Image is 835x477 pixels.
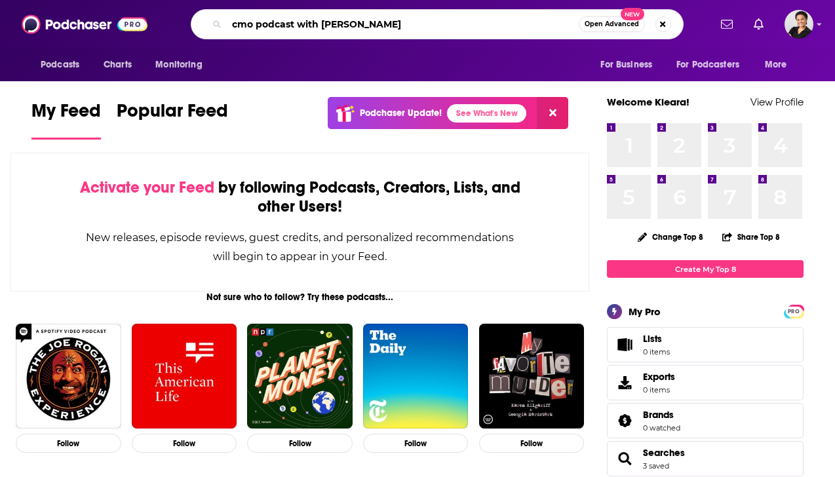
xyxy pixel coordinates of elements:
[41,56,79,74] span: Podcasts
[722,224,781,250] button: Share Top 8
[31,100,101,140] a: My Feed
[360,107,442,119] p: Podchaser Update!
[607,365,804,400] a: Exports
[643,333,662,345] span: Lists
[786,307,802,316] span: PRO
[643,409,674,421] span: Brands
[765,56,787,74] span: More
[756,52,804,77] button: open menu
[643,461,669,470] a: 3 saved
[607,327,804,362] a: Lists
[155,56,202,74] span: Monitoring
[16,324,121,429] img: The Joe Rogan Experience
[643,371,675,383] span: Exports
[22,12,147,37] img: Podchaser - Follow, Share and Rate Podcasts
[612,411,638,430] a: Brands
[591,52,669,77] button: open menu
[621,8,644,20] span: New
[479,434,585,453] button: Follow
[676,56,739,74] span: For Podcasters
[10,292,589,303] div: Not sure who to follow? Try these podcasts...
[643,447,685,459] a: Searches
[786,306,802,316] a: PRO
[629,305,661,318] div: My Pro
[785,10,813,39] img: User Profile
[748,13,769,35] a: Show notifications dropdown
[146,52,219,77] button: open menu
[607,403,804,438] span: Brands
[31,52,96,77] button: open menu
[716,13,738,35] a: Show notifications dropdown
[785,10,813,39] button: Show profile menu
[579,16,645,32] button: Open AdvancedNew
[630,229,711,245] button: Change Top 8
[31,100,101,130] span: My Feed
[607,260,804,278] a: Create My Top 8
[80,178,214,197] span: Activate your Feed
[643,409,680,421] a: Brands
[643,423,680,432] a: 0 watched
[585,21,639,28] span: Open Advanced
[363,324,469,429] img: The Daily
[785,10,813,39] span: Logged in as kiearamr
[750,96,804,108] a: View Profile
[479,324,585,429] img: My Favorite Murder with Karen Kilgariff and Georgia Hardstark
[607,441,804,476] span: Searches
[612,335,638,354] span: Lists
[77,178,523,216] div: by following Podcasts, Creators, Lists, and other Users!
[95,52,140,77] a: Charts
[447,104,526,123] a: See What's New
[363,434,469,453] button: Follow
[247,324,353,429] img: Planet Money
[643,333,670,345] span: Lists
[191,9,684,39] div: Search podcasts, credits, & more...
[612,373,638,392] span: Exports
[132,434,237,453] button: Follow
[643,347,670,356] span: 0 items
[117,100,228,130] span: Popular Feed
[227,14,579,35] input: Search podcasts, credits, & more...
[607,96,689,108] a: Welcome Kieara!
[117,100,228,140] a: Popular Feed
[612,449,638,468] a: Searches
[600,56,652,74] span: For Business
[247,434,353,453] button: Follow
[16,434,121,453] button: Follow
[643,385,675,394] span: 0 items
[77,228,523,266] div: New releases, episode reviews, guest credits, and personalized recommendations will begin to appe...
[132,324,237,429] img: This American Life
[668,52,758,77] button: open menu
[104,56,132,74] span: Charts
